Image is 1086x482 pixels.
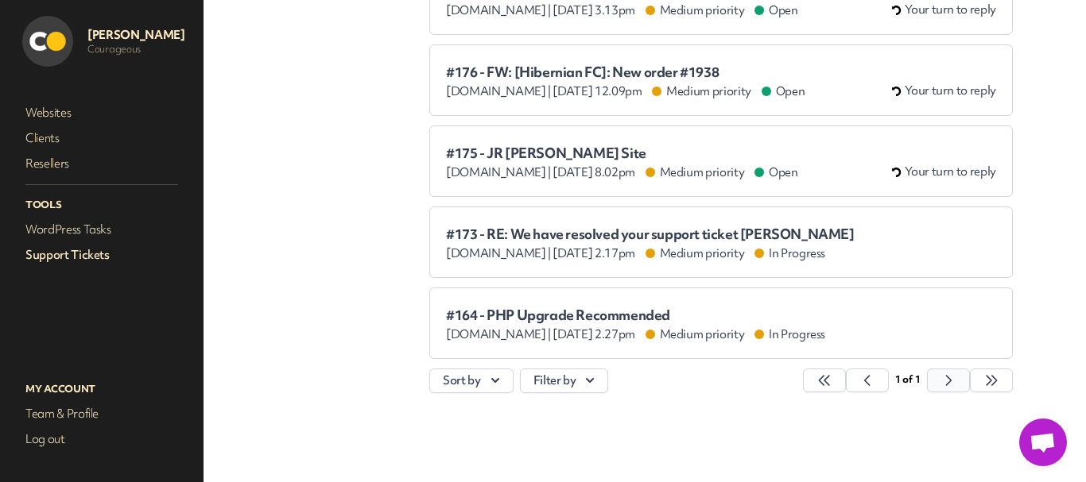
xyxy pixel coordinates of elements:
p: [PERSON_NAME] [87,27,184,43]
p: Courageous [87,43,184,56]
a: Clients [22,127,181,149]
span: Your turn to reply [905,164,996,180]
p: Tools [22,195,181,215]
p: My Account [22,379,181,399]
span: [DOMAIN_NAME] | [446,326,551,342]
span: Medium priority [647,164,745,180]
div: [DATE] 8.02pm [446,164,798,180]
button: Sort by [429,368,514,393]
a: WordPress Tasks [22,218,181,241]
span: In Progress [756,245,825,261]
div: [DATE] 3.13pm [446,2,798,18]
span: In Progress [756,326,825,342]
span: [DOMAIN_NAME] | [446,83,551,99]
span: Medium priority [647,326,745,342]
a: Support Tickets [22,244,181,266]
span: #176 - FW: [Hibernian FC]: New order #1938 [446,64,805,80]
div: [DATE] 2.27pm [446,326,825,342]
span: Medium priority [654,83,751,99]
span: [DOMAIN_NAME] | [446,245,551,261]
a: Resellers [22,152,181,175]
a: Websites [22,102,181,124]
span: Your turn to reply [905,2,996,18]
span: Your turn to reply [905,83,996,99]
div: [DATE] 2.17pm [446,245,855,261]
span: #175 - JR [PERSON_NAME] Site [446,145,798,161]
span: Medium priority [647,2,745,18]
span: [DOMAIN_NAME] | [446,164,551,180]
a: Team & Profile [22,403,181,425]
a: Log out [22,428,181,450]
span: 1 of 1 [895,372,920,386]
a: #173 - RE: We have resolved your support ticket [PERSON_NAME] [DOMAIN_NAME] | [DATE] 2.17pm Mediu... [429,206,1013,278]
a: #175 - JR [PERSON_NAME] Site [DOMAIN_NAME] | [DATE] 8.02pm Medium priority Open Your turn to reply [429,125,1013,197]
a: #176 - FW: [Hibernian FC]: New order #1938 [DOMAIN_NAME] | [DATE] 12.09pm Medium priority Open Yo... [429,44,1013,116]
div: [DATE] 12.09pm [446,83,805,99]
button: Filter by [520,368,609,393]
span: #164 - PHP Upgrade Recommended [446,307,825,323]
a: Open chat [1019,418,1067,466]
span: #173 - RE: We have resolved your support ticket [PERSON_NAME] [446,226,855,242]
span: [DOMAIN_NAME] | [446,2,551,18]
a: #164 - PHP Upgrade Recommended [DOMAIN_NAME] | [DATE] 2.27pm Medium priority In Progress [429,287,1013,359]
span: Open [756,164,798,180]
span: Open [756,2,798,18]
span: Open [763,83,805,99]
span: Medium priority [647,245,745,261]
